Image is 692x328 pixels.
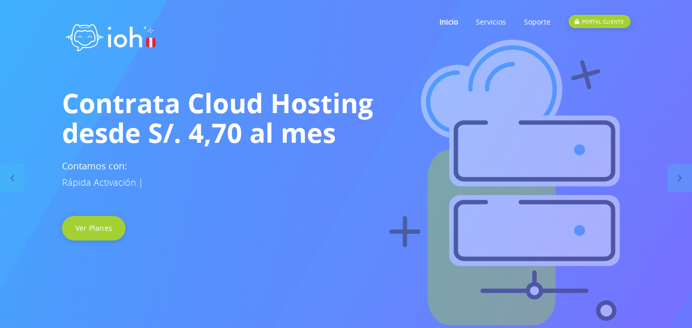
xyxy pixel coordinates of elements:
[569,15,630,28] div: PORTAL CLIENTE
[524,2,551,42] a: Soporte
[62,88,631,147] h1: Contrata Cloud Hosting desde S/. 4,70 al mes
[138,176,143,188] span: |
[439,2,458,42] a: Inicio
[62,216,126,240] a: Ver Planes
[62,13,159,58] img: logo ioh
[62,176,138,188] span: Rápida Activación.
[476,2,506,42] a: Servicios
[569,2,630,42] a: PORTAL CLIENTE
[62,158,631,190] h3: Contamos con:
